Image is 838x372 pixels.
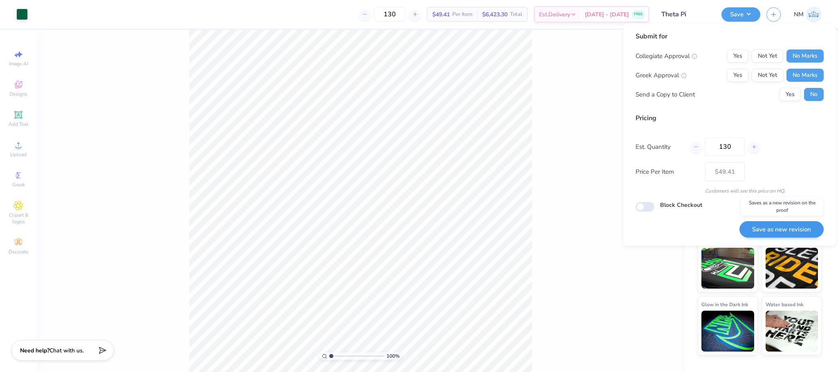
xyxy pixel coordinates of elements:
[727,69,748,82] button: Yes
[636,90,695,99] div: Send a Copy to Client
[9,91,27,97] span: Designs
[705,137,745,156] input: – –
[636,71,687,80] div: Greek Approval
[634,11,643,17] span: FREE
[701,248,754,289] img: Neon Ink
[804,88,824,101] button: No
[482,10,508,19] span: $6,423.30
[539,10,570,19] span: Est. Delivery
[49,347,84,354] span: Chat with us.
[510,10,522,19] span: Total
[660,201,702,209] label: Block Checkout
[752,69,783,82] button: Not Yet
[752,49,783,63] button: Not Yet
[9,249,28,255] span: Decorate
[766,311,818,352] img: Water based Ink
[636,167,699,177] label: Price Per Item
[655,6,715,22] input: Untitled Design
[386,352,400,360] span: 100 %
[786,49,824,63] button: No Marks
[20,347,49,354] strong: Need help?
[780,88,801,101] button: Yes
[794,7,822,22] a: NM
[701,300,748,309] span: Glow in the Dark Ink
[636,187,824,195] div: Customers will see this price on HQ.
[741,197,823,216] div: Saves as a new revision on the proof
[727,49,748,63] button: Yes
[10,151,27,158] span: Upload
[636,52,697,61] div: Collegiate Approval
[452,10,472,19] span: Per Item
[766,248,818,289] img: Metallic & Glitter Ink
[432,10,450,19] span: $49.41
[786,69,824,82] button: No Marks
[636,31,824,41] div: Submit for
[739,221,824,238] button: Save as new revision
[9,61,28,67] span: Image AI
[701,311,754,352] img: Glow in the Dark Ink
[585,10,629,19] span: [DATE] - [DATE]
[636,113,824,123] div: Pricing
[636,142,684,152] label: Est. Quantity
[9,121,28,128] span: Add Text
[4,212,33,225] span: Clipart & logos
[12,182,25,188] span: Greek
[374,7,406,22] input: – –
[721,7,760,22] button: Save
[766,300,803,309] span: Water based Ink
[806,7,822,22] img: Naina Mehta
[794,10,804,19] span: NM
